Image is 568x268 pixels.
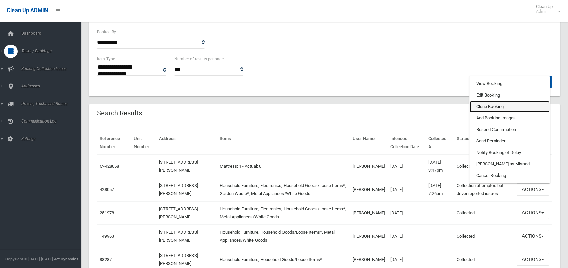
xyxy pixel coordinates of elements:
a: Add Booking Images [470,112,550,124]
a: [STREET_ADDRESS][PERSON_NAME] [159,160,198,173]
a: Notify Booking of Delay [470,147,550,158]
a: [STREET_ADDRESS][PERSON_NAME] [159,206,198,219]
td: [PERSON_NAME] [350,178,388,201]
span: Clean Up [533,4,560,14]
td: [DATE] [388,201,426,224]
a: [STREET_ADDRESS][PERSON_NAME] [159,253,198,266]
span: Drivers, Trucks and Routes [19,101,86,106]
a: 149963 [100,234,114,239]
span: Booking Collection Issues [19,66,86,71]
td: [PERSON_NAME] [350,155,388,178]
label: Booked By [97,28,116,36]
th: Items [217,131,350,155]
th: User Name [350,131,388,155]
td: Household Furniture, Electronics, Household Goods/Loose Items*, Garden Waste*, Metal Appliances/W... [217,178,350,201]
button: Actions [517,183,549,196]
td: Mattress: 1 - Actual: 0 [217,155,350,178]
a: 88287 [100,257,112,262]
a: Resend Confirmation [470,124,550,135]
a: Send Reminder [470,135,550,147]
th: Intended Collection Date [388,131,426,155]
td: [DATE] [388,155,426,178]
td: [PERSON_NAME] [350,224,388,248]
td: Collection attempted but driver reported issues [454,178,514,201]
th: Address [156,131,217,155]
td: [DATE] [388,224,426,248]
a: Cancel Booking [470,170,550,181]
button: Actions [517,207,549,219]
td: [PERSON_NAME] [350,201,388,224]
span: Settings [19,136,86,141]
span: Tasks / Bookings [19,49,86,53]
td: Collected [454,224,514,248]
a: Clear Search [479,76,523,88]
small: Admin [536,9,553,14]
td: Household Furniture, Electronics, Household Goods/Loose Items*, Metal Appliances/White Goods [217,201,350,224]
a: [STREET_ADDRESS][PERSON_NAME] [159,230,198,243]
th: Unit Number [131,131,156,155]
a: Edit Booking [470,89,550,101]
td: Collected [454,155,514,178]
a: Clone Booking [470,101,550,112]
button: Actions [517,253,549,266]
label: Number of results per page [174,55,224,63]
th: Collected At [426,131,454,155]
a: [PERSON_NAME] as Missed [470,158,550,170]
button: Actions [517,230,549,242]
th: Status [454,131,514,155]
td: [DATE] [388,178,426,201]
span: Addresses [19,84,86,88]
a: 251978 [100,210,114,215]
td: [DATE] 7:26am [426,178,454,201]
button: Search [524,76,552,88]
td: Household Furniture, Household Goods/Loose Items*, Metal Appliances/White Goods [217,224,350,248]
td: [DATE] 3:47pm [426,155,454,178]
strong: Jet Dynamics [54,257,78,261]
span: Communication Log [19,119,86,124]
td: Collected [454,201,514,224]
a: 428057 [100,187,114,192]
th: Reference Number [97,131,131,155]
span: Clean Up ADMIN [7,7,48,14]
a: M-428058 [100,164,119,169]
header: Search Results [89,107,150,120]
label: Item Type [97,55,115,63]
span: Dashboard [19,31,86,36]
a: [STREET_ADDRESS][PERSON_NAME] [159,183,198,196]
span: Copyright © [DATE]-[DATE] [5,257,53,261]
a: View Booking [470,78,550,89]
